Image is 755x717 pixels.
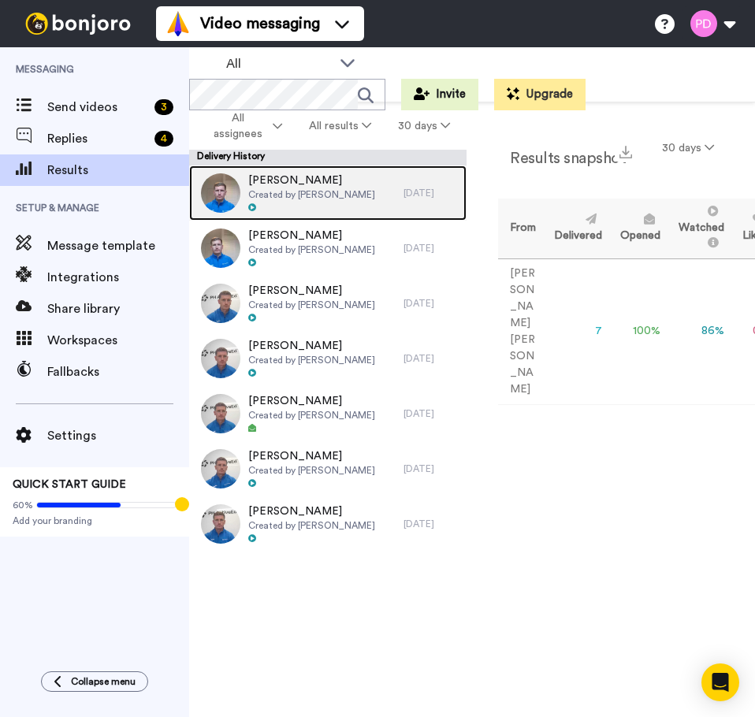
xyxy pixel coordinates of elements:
span: Workspaces [47,331,189,350]
button: Upgrade [494,79,586,110]
span: 60% [13,499,33,511]
td: 100 % [608,258,667,404]
span: QUICK START GUIDE [13,479,126,490]
a: [PERSON_NAME]Created by [PERSON_NAME][DATE] [189,386,467,441]
button: Collapse menu [41,671,148,692]
div: Tooltip anchor [175,497,189,511]
div: [DATE] [404,463,459,475]
span: [PERSON_NAME] [248,283,375,299]
div: [DATE] [404,297,459,310]
td: [PERSON_NAME] [PERSON_NAME] [498,258,542,404]
img: vm-color.svg [166,11,191,36]
a: [PERSON_NAME]Created by [PERSON_NAME][DATE] [189,276,467,331]
th: Watched [667,199,731,258]
img: export.svg [619,146,632,158]
th: Opened [608,199,667,258]
div: [DATE] [404,242,459,254]
span: All assignees [206,110,270,142]
span: Fallbacks [47,362,189,381]
div: [DATE] [404,352,459,365]
h2: Results snapshot [498,150,626,167]
div: [DATE] [404,518,459,530]
span: Created by [PERSON_NAME] [248,519,375,532]
span: [PERSON_NAME] [248,338,375,354]
th: From [498,199,542,258]
span: Message template [47,236,189,255]
a: [PERSON_NAME]Created by [PERSON_NAME][DATE] [189,221,467,276]
a: [PERSON_NAME]Created by [PERSON_NAME][DATE] [189,331,467,386]
button: 30 days [385,112,463,140]
button: 30 days [653,134,723,162]
button: Export a summary of each team member’s results that match this filter now. [615,139,637,162]
span: [PERSON_NAME] [248,228,375,243]
button: Invite [401,79,478,110]
span: Created by [PERSON_NAME] [248,354,375,366]
span: Settings [47,426,189,445]
img: 50673a84-f121-492a-946c-714ba56d8ce0-thumb.jpg [201,228,240,268]
td: 7 [542,258,608,404]
span: Created by [PERSON_NAME] [248,464,375,477]
img: 9a919970-aaaa-4539-8882-32e36dc5a701-thumb.jpg [201,339,240,378]
div: Delivery History [189,150,467,165]
img: cfe07a32-b687-4312-b4c8-857d2001934b-thumb.jpg [201,394,240,433]
span: Created by [PERSON_NAME] [248,409,375,422]
span: Created by [PERSON_NAME] [248,243,375,256]
th: Delivered [542,199,608,258]
span: Send videos [47,98,148,117]
span: Results [47,161,189,180]
span: [PERSON_NAME] [248,448,375,464]
a: [PERSON_NAME]Created by [PERSON_NAME][DATE] [189,496,467,552]
img: 73fb4b60-f0d9-42a7-bde3-24ad1601c156-thumb.jpg [201,449,240,489]
span: [PERSON_NAME] [248,503,375,519]
img: bj-logo-header-white.svg [19,13,137,35]
span: Replies [47,129,148,148]
img: b9d765f9-c405-442f-a28d-b946b6605036-thumb.jpg [201,504,240,544]
span: Created by [PERSON_NAME] [248,188,375,201]
div: 3 [154,99,173,115]
a: [PERSON_NAME]Created by [PERSON_NAME][DATE] [189,165,467,221]
img: 3f1c1602-53c5-44e2-935b-2c4c96b96b41-thumb.jpg [201,173,240,213]
img: ae133dfd-6f8b-4f94-bd5a-5b89933cbf79-thumb.jpg [201,284,240,323]
span: Collapse menu [71,675,136,688]
div: Open Intercom Messenger [701,663,739,701]
span: Video messaging [200,13,320,35]
div: 4 [154,131,173,147]
span: Integrations [47,268,189,287]
span: [PERSON_NAME] [248,173,375,188]
div: [DATE] [404,187,459,199]
span: All [226,54,332,73]
span: [PERSON_NAME] [248,393,375,409]
td: 86 % [667,258,731,404]
span: Share library [47,299,189,318]
a: [PERSON_NAME]Created by [PERSON_NAME][DATE] [189,441,467,496]
span: Add your branding [13,515,177,527]
div: [DATE] [404,407,459,420]
button: All results [296,112,385,140]
span: Created by [PERSON_NAME] [248,299,375,311]
button: All assignees [192,104,296,148]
